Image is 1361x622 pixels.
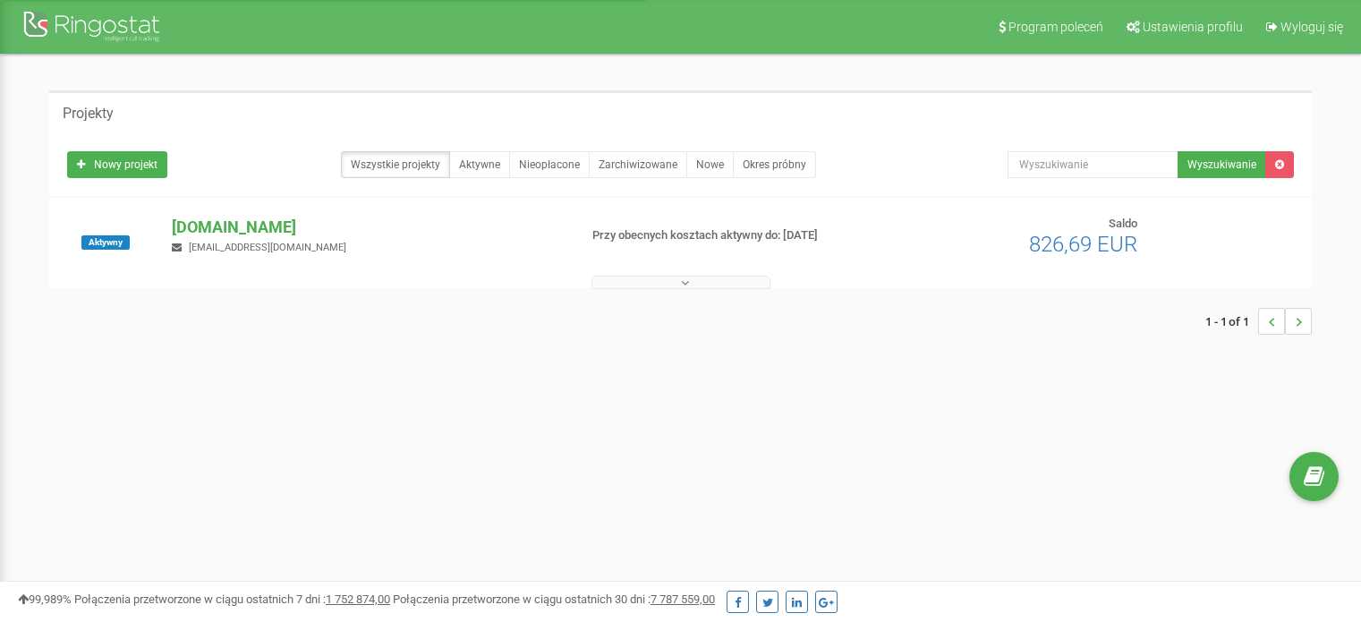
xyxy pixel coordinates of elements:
[189,242,346,253] span: [EMAIL_ADDRESS][DOMAIN_NAME]
[589,151,687,178] a: Zarchiwizowane
[1205,290,1312,353] nav: ...
[1109,217,1137,230] span: Saldo
[449,151,510,178] a: Aktywne
[393,592,715,606] span: Połączenia przetworzone w ciągu ostatnich 30 dni :
[1280,20,1343,34] span: Wyloguj się
[172,216,563,239] p: [DOMAIN_NAME]
[1205,308,1258,335] span: 1 - 1 of 1
[592,227,879,244] p: Przy obecnych kosztach aktywny do: [DATE]
[1178,151,1266,178] button: Wyszukiwanie
[1008,20,1103,34] span: Program poleceń
[686,151,734,178] a: Nowe
[74,592,390,606] span: Połączenia przetworzone w ciągu ostatnich 7 dni :
[81,235,130,250] span: Aktywny
[18,592,72,606] span: 99,989%
[326,592,390,606] u: 1 752 874,00
[1008,151,1178,178] input: Wyszukiwanie
[1143,20,1243,34] span: Ustawienia profilu
[67,151,167,178] a: Nowy projekt
[733,151,816,178] a: Okres próbny
[651,592,715,606] u: 7 787 559,00
[1029,232,1137,257] span: 826,69 EUR
[509,151,590,178] a: Nieopłacone
[341,151,450,178] a: Wszystkie projekty
[63,106,114,122] h5: Projekty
